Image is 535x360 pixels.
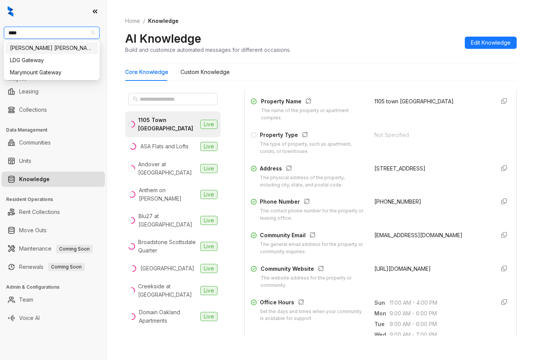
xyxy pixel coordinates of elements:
[125,68,168,76] div: Core Knowledge
[260,198,365,207] div: Phone Number
[56,245,93,253] span: Coming Soon
[200,120,218,129] span: Live
[140,264,194,273] div: [GEOGRAPHIC_DATA]
[6,127,106,133] h3: Data Management
[48,263,85,271] span: Coming Soon
[260,141,365,155] div: The type of property, such as apartment, condo, or townhouse.
[465,37,517,49] button: Edit Knowledge
[10,68,93,77] div: Marymount Gateway
[19,259,85,275] a: RenewalsComing Soon
[390,331,489,339] span: 9:00 AM - 7:00 PM
[260,298,365,308] div: Office Hours
[200,286,218,295] span: Live
[138,282,197,299] div: Creekside at [GEOGRAPHIC_DATA]
[374,131,489,139] div: Not Specified
[260,308,365,323] div: Set the days and times when your community is available for support
[19,84,39,99] a: Leasing
[138,160,197,177] div: Andover at [GEOGRAPHIC_DATA]
[10,44,93,52] div: [PERSON_NAME] [PERSON_NAME]
[200,190,218,199] span: Live
[260,131,365,141] div: Property Type
[5,66,98,79] div: Marymount Gateway
[138,334,197,351] div: [PERSON_NAME] at [PERSON_NAME]
[19,223,47,238] a: Move Outs
[6,196,106,203] h3: Resident Operations
[2,102,105,117] li: Collections
[180,68,230,76] div: Custom Knowledge
[6,284,106,291] h3: Admin & Configurations
[10,56,93,64] div: LDG Gateway
[5,54,98,66] div: LDG Gateway
[140,142,189,151] div: ASA Flats and Lofts
[19,135,51,150] a: Communities
[125,31,201,46] h2: AI Knowledge
[139,186,197,203] div: Anthem on [PERSON_NAME]
[260,231,365,241] div: Community Email
[2,204,105,220] li: Rent Collections
[200,142,218,151] span: Live
[471,39,511,47] span: Edit Knowledge
[390,320,489,328] span: 9:00 AM - 6:00 PM
[143,17,145,25] li: /
[260,241,365,256] div: The general email address for the property or community inquiries.
[200,264,218,273] span: Live
[260,207,365,222] div: The contact phone number for the property or leasing office.
[374,299,390,307] span: Sun
[8,6,13,17] img: logo
[19,310,40,326] a: Voice AI
[200,164,218,173] span: Live
[2,259,105,275] li: Renewals
[138,116,197,133] div: 1105 Town [GEOGRAPHIC_DATA]
[2,135,105,150] li: Communities
[374,265,431,272] span: [URL][DOMAIN_NAME]
[374,320,390,328] span: Tue
[133,96,138,102] span: search
[390,309,489,318] span: 9:00 AM - 6:00 PM
[139,212,197,229] div: Blu27 at [GEOGRAPHIC_DATA]
[200,242,218,251] span: Live
[374,309,390,318] span: Mon
[2,172,105,187] li: Knowledge
[2,310,105,326] li: Voice AI
[390,299,489,307] span: 11:00 AM - 4:00 PM
[374,232,462,238] span: [EMAIL_ADDRESS][DOMAIN_NAME]
[5,42,98,54] div: Gates Hudson
[374,198,421,205] span: [PHONE_NUMBER]
[374,98,454,104] span: 1105 town [GEOGRAPHIC_DATA]
[19,153,31,169] a: Units
[2,241,105,256] li: Maintenance
[139,308,197,325] div: Domain Oakland Apartments
[2,153,105,169] li: Units
[261,265,365,275] div: Community Website
[2,223,105,238] li: Move Outs
[19,172,50,187] a: Knowledge
[200,216,218,225] span: Live
[19,292,33,307] a: Team
[374,331,390,339] span: Wed
[261,107,365,122] div: The name of the property or apartment complex.
[124,17,142,25] a: Home
[260,164,365,174] div: Address
[138,238,197,255] div: Broadstone Scottsdale Quarter
[2,51,105,66] li: Leads
[125,46,291,54] div: Build and customize automated messages for different occasions.
[374,164,489,173] div: [STREET_ADDRESS]
[261,97,365,107] div: Property Name
[260,174,365,189] div: The physical address of the property, including city, state, and postal code.
[261,275,365,289] div: The website address for the property or community.
[19,102,47,117] a: Collections
[148,18,179,24] span: Knowledge
[2,84,105,99] li: Leasing
[200,312,218,321] span: Live
[19,204,60,220] a: Rent Collections
[2,292,105,307] li: Team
